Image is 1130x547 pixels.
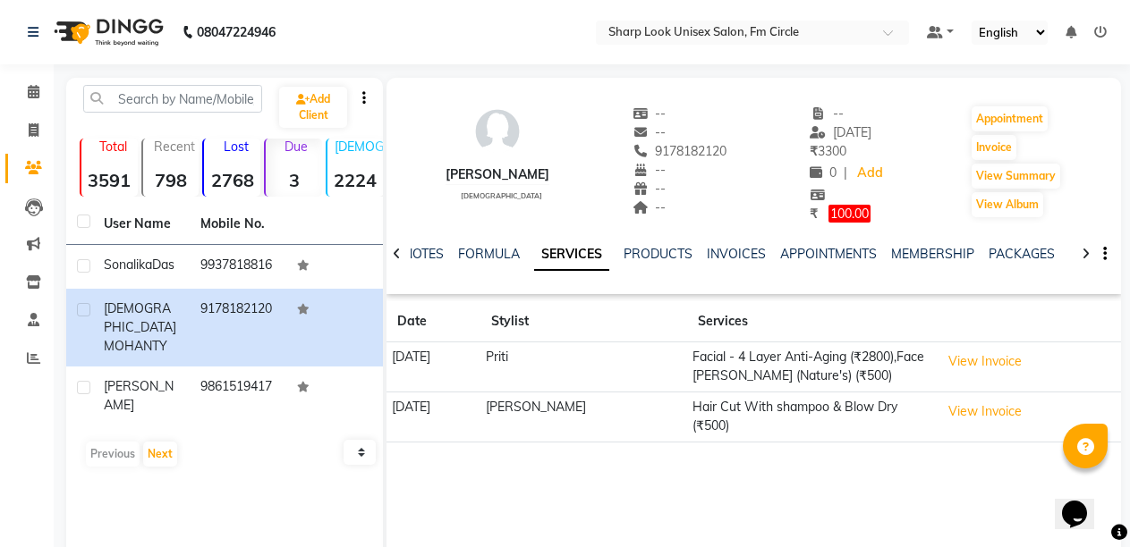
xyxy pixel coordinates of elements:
a: Add [854,161,886,186]
button: View Invoice [940,348,1030,375]
th: Stylist [480,301,687,342]
a: MEMBERSHIP [891,246,974,262]
a: APPOINTMENTS [780,246,877,262]
img: avatar [471,105,524,158]
td: 9861519417 [190,366,286,425]
button: Next [143,442,177,467]
span: -- [633,105,667,122]
strong: 3591 [81,169,138,191]
button: Appointment [972,106,1048,131]
span: -- [633,199,667,215]
span: 9178182120 [633,143,727,159]
span: MOHANTY [104,338,167,354]
th: Services [687,301,935,342]
td: [DATE] [387,391,480,442]
p: Total [89,139,138,155]
strong: 2768 [204,169,260,191]
span: -- [810,105,844,122]
td: Priti [480,341,687,391]
strong: 3 [266,169,322,191]
input: Search by Name/Mobile/Email/Code [83,85,262,113]
span: Das [152,257,174,273]
span: Sonalika [104,257,152,273]
a: PRODUCTS [624,246,692,262]
a: INVOICES [707,246,766,262]
span: ₹ [810,143,818,159]
a: SERVICES [534,239,609,271]
button: View Album [972,192,1043,217]
a: Add Client [279,87,346,128]
strong: 2224 [327,169,384,191]
span: [DATE] [810,124,871,140]
td: 9178182120 [190,289,286,366]
button: Invoice [972,135,1016,160]
span: | [844,164,847,182]
button: View Summary [972,164,1060,189]
th: User Name [93,204,190,245]
td: [DATE] [387,341,480,391]
td: 9937818816 [190,245,286,289]
td: [PERSON_NAME] [480,391,687,442]
div: [PERSON_NAME] [446,165,549,184]
p: Recent [150,139,200,155]
button: View Invoice [940,398,1030,425]
img: logo [46,7,168,57]
span: [DEMOGRAPHIC_DATA] [461,191,542,200]
span: 100.00 [828,205,871,223]
p: Due [269,139,322,155]
span: 0 [810,164,837,181]
span: -- [633,181,667,197]
p: [DEMOGRAPHIC_DATA] [335,139,384,155]
span: [PERSON_NAME] [104,378,174,413]
span: -- [633,124,667,140]
a: FORMULA [458,246,520,262]
span: [DEMOGRAPHIC_DATA] [104,300,176,335]
td: Facial - 4 Layer Anti-Aging (₹2800),Face [PERSON_NAME] (Nature's) (₹500) [687,341,935,391]
td: Hair Cut With shampoo & Blow Dry (₹500) [687,391,935,442]
a: PACKAGES [989,246,1055,262]
span: 3300 [810,143,846,159]
th: Date [387,301,480,342]
iframe: chat widget [1055,475,1112,529]
a: NOTES [404,246,444,262]
b: 08047224946 [197,7,276,57]
strong: 798 [143,169,200,191]
th: Mobile No. [190,204,286,245]
span: -- [633,162,667,178]
p: Lost [211,139,260,155]
span: ₹ [810,206,818,222]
